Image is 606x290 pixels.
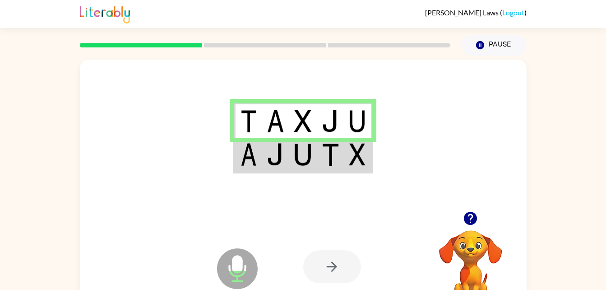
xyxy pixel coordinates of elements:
[294,110,311,132] img: x
[267,110,284,132] img: a
[241,143,257,166] img: a
[267,143,284,166] img: j
[322,110,339,132] img: j
[241,110,257,132] img: t
[425,8,500,17] span: [PERSON_NAME] Laws
[425,8,527,17] div: ( )
[461,35,527,56] button: Pause
[502,8,524,17] a: Logout
[322,143,339,166] img: t
[294,143,311,166] img: u
[349,110,365,132] img: u
[80,4,130,23] img: Literably
[349,143,365,166] img: x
